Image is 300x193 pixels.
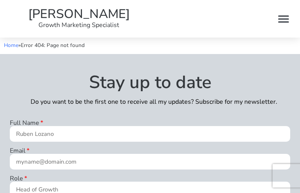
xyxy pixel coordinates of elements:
[10,126,290,142] input: Ruben Lozano
[18,97,290,106] p: Do you want to be the first one to receive all my updates? Subscribe for my newsletter.
[275,10,292,27] div: Menu Toggle
[8,20,150,30] p: Growth Marketing Specialist
[10,120,43,126] label: Full Name
[10,148,29,154] label: Email
[10,175,27,182] label: Role
[28,5,130,22] a: [PERSON_NAME]
[21,41,85,49] span: Error 404: Page not found
[10,74,290,91] h2: Stay up to date
[4,41,18,49] a: Home
[4,41,85,49] span: »
[10,154,290,170] input: myname@domain.com
[261,155,300,193] iframe: Chat Widget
